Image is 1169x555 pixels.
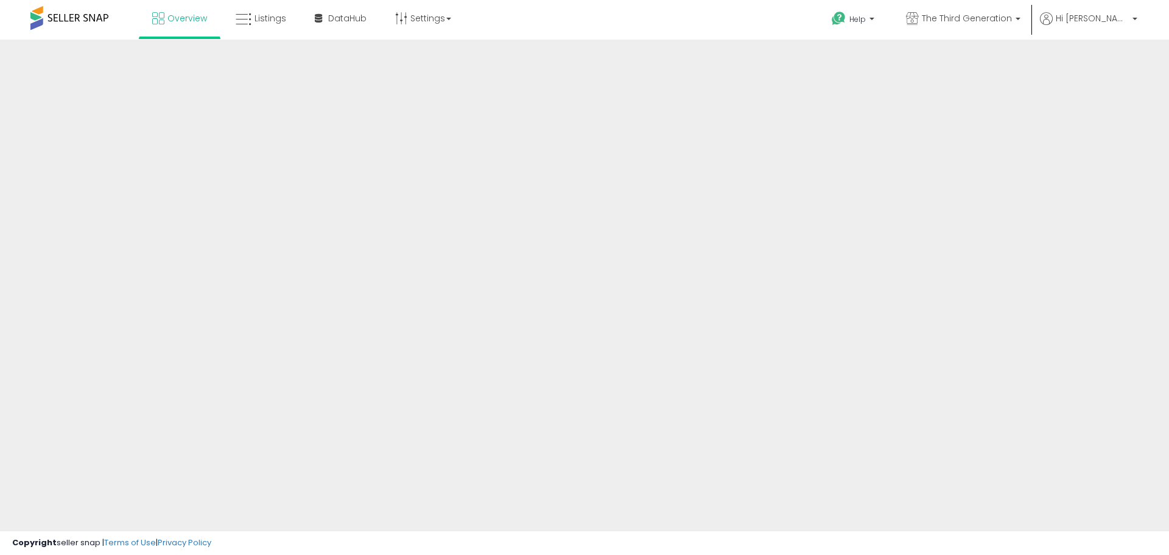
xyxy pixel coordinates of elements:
[849,14,866,24] span: Help
[255,12,286,24] span: Listings
[12,537,211,549] div: seller snap | |
[104,537,156,548] a: Terms of Use
[12,537,57,548] strong: Copyright
[922,12,1012,24] span: The Third Generation
[1040,12,1137,40] a: Hi [PERSON_NAME]
[1056,12,1129,24] span: Hi [PERSON_NAME]
[328,12,367,24] span: DataHub
[158,537,211,548] a: Privacy Policy
[831,11,846,26] i: Get Help
[822,2,886,40] a: Help
[167,12,207,24] span: Overview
